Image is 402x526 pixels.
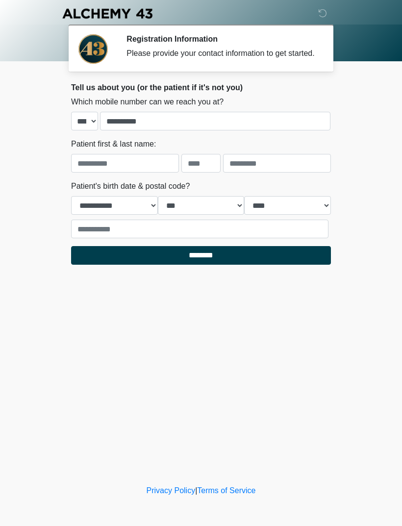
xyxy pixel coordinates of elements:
[71,96,224,108] label: Which mobile number can we reach you at?
[71,83,331,92] h2: Tell us about you (or the patient if it's not you)
[78,34,108,64] img: Agent Avatar
[147,486,196,495] a: Privacy Policy
[197,486,255,495] a: Terms of Service
[71,138,156,150] label: Patient first & last name:
[126,48,316,59] div: Please provide your contact information to get started.
[71,180,190,192] label: Patient's birth date & postal code?
[61,7,153,20] img: Alchemy 43 Logo
[195,486,197,495] a: |
[126,34,316,44] h2: Registration Information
